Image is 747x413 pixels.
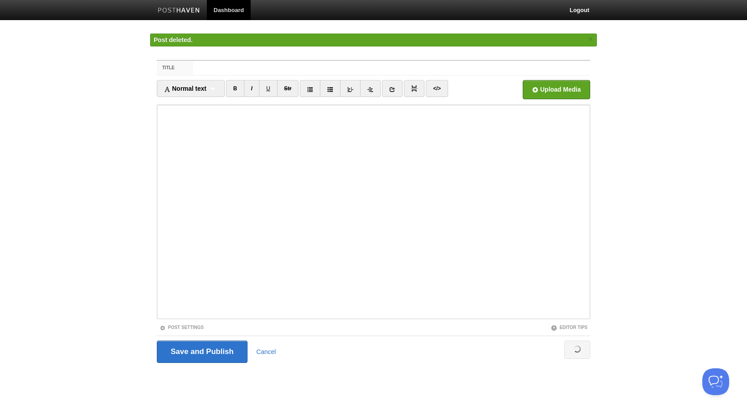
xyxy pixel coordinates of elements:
a: Post Settings [159,325,204,330]
a: B [226,80,244,97]
img: loading.gif [574,346,581,353]
a: </> [426,80,448,97]
a: Cancel [256,348,276,355]
label: Title [157,61,193,75]
del: Str [284,85,292,92]
a: Editor Tips [551,325,588,330]
a: U [259,80,277,97]
img: Posthaven-bar [158,8,200,14]
a: × [587,34,595,45]
img: pagebreak-icon.png [411,85,417,92]
a: I [244,80,260,97]
input: Save and Publish [157,341,248,363]
iframe: Help Scout Beacon - Open [702,368,729,395]
span: Normal text [164,85,206,92]
a: Str [277,80,299,97]
span: Post deleted. [154,36,193,43]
